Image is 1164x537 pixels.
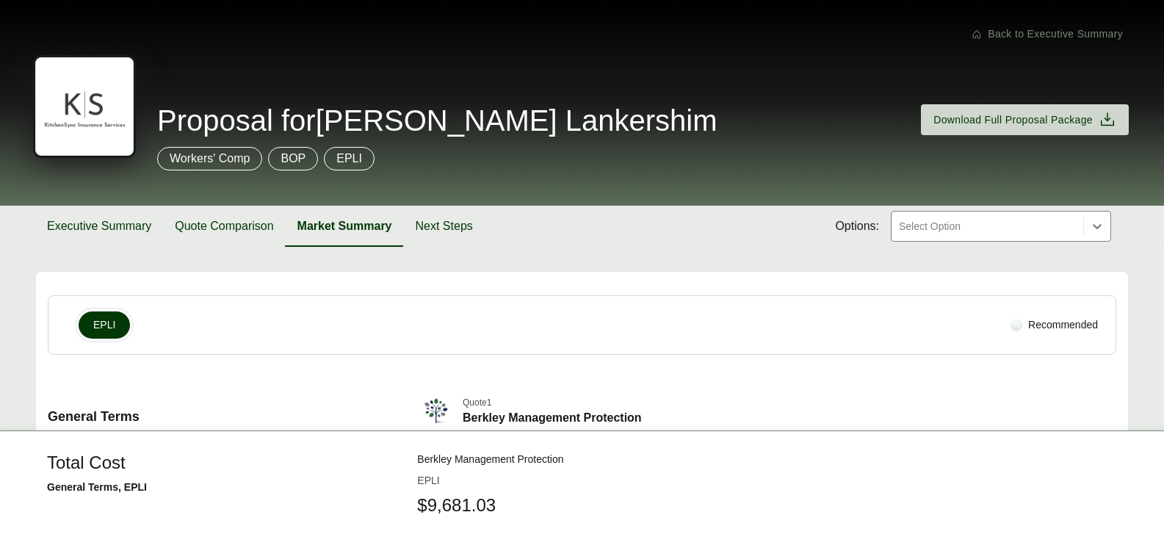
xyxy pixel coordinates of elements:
button: Download Full Proposal Package [921,104,1129,135]
span: Back to Executive Summary [988,26,1123,42]
p: EPLI [336,150,362,167]
button: EPLI [79,311,130,339]
span: Quote 1 [463,396,642,409]
p: BOP [281,150,306,167]
img: Berkley Management Protection-Logo [422,396,451,425]
div: A+ (Superior) [422,455,483,471]
div: Non-Admitted [422,500,485,516]
span: EPLI [93,317,115,333]
button: Back to Executive Summary [966,21,1129,48]
span: Options: [835,217,879,235]
p: Workers' Comp [170,150,250,167]
span: Berkley Management Protection [463,409,642,427]
button: Next Steps [404,206,485,247]
p: Admitted [59,500,100,516]
div: General Terms [48,384,392,439]
button: Quote Comparison [163,206,285,247]
button: Executive Summary [35,206,163,247]
div: Recommended [1005,311,1104,339]
button: Market Summary [286,206,404,247]
span: Download Full Proposal Package [933,112,1093,128]
span: Proposal for [PERSON_NAME] Lankershim [157,106,717,135]
p: Rating [59,455,89,471]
